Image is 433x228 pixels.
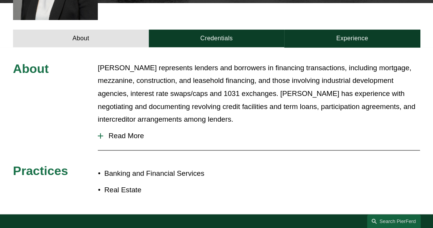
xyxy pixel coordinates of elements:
[13,164,68,178] span: Practices
[13,30,149,47] a: About
[367,215,421,228] a: Search this site
[284,30,420,47] a: Experience
[98,61,420,126] p: [PERSON_NAME] represents lenders and borrowers in financing transactions, including mortgage, mez...
[149,30,285,47] a: Credentials
[104,167,217,180] p: Banking and Financial Services
[13,62,49,76] span: About
[104,183,217,197] p: Real Estate
[98,126,420,146] button: Read More
[103,132,420,140] span: Read More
